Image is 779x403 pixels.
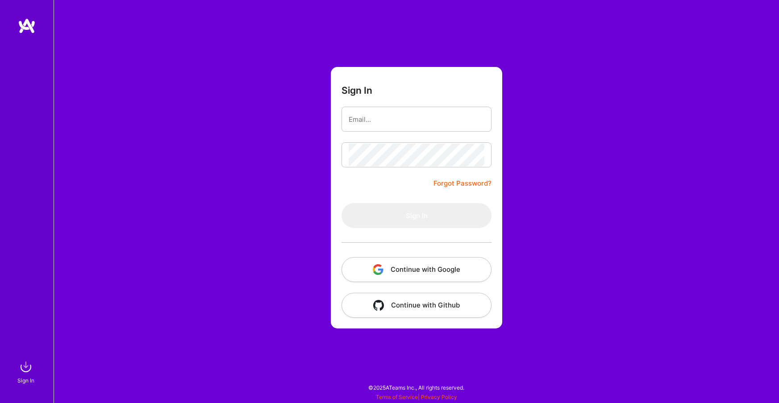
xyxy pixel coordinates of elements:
[17,376,34,385] div: Sign In
[17,358,35,376] img: sign in
[19,358,35,385] a: sign inSign In
[342,293,492,318] button: Continue with Github
[433,178,492,189] a: Forgot Password?
[349,108,484,131] input: Email...
[54,376,779,399] div: © 2025 ATeams Inc., All rights reserved.
[342,257,492,282] button: Continue with Google
[373,300,384,311] img: icon
[342,85,372,96] h3: Sign In
[18,18,36,34] img: logo
[373,264,383,275] img: icon
[376,394,457,400] span: |
[421,394,457,400] a: Privacy Policy
[342,203,492,228] button: Sign In
[376,394,418,400] a: Terms of Service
